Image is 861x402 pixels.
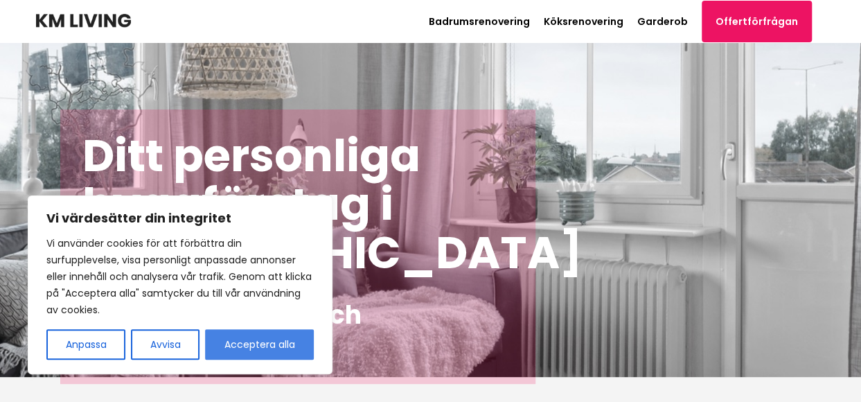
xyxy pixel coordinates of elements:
button: Anpassa [46,329,125,360]
h1: Ditt personliga byggföretag i [GEOGRAPHIC_DATA] [82,132,513,277]
button: Acceptera alla [205,329,314,360]
button: Avvisa [131,329,199,360]
p: Vi värdesätter din integritet [46,210,314,227]
img: KM Living [36,14,131,28]
a: Badrumsrenovering [429,15,530,28]
a: Köksrenovering [544,15,623,28]
p: Vi använder cookies för att förbättra din surfupplevelse, visa personligt anpassade annonser elle... [46,235,314,318]
a: Garderob [637,15,688,28]
a: Offertförfrågan [702,1,812,42]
